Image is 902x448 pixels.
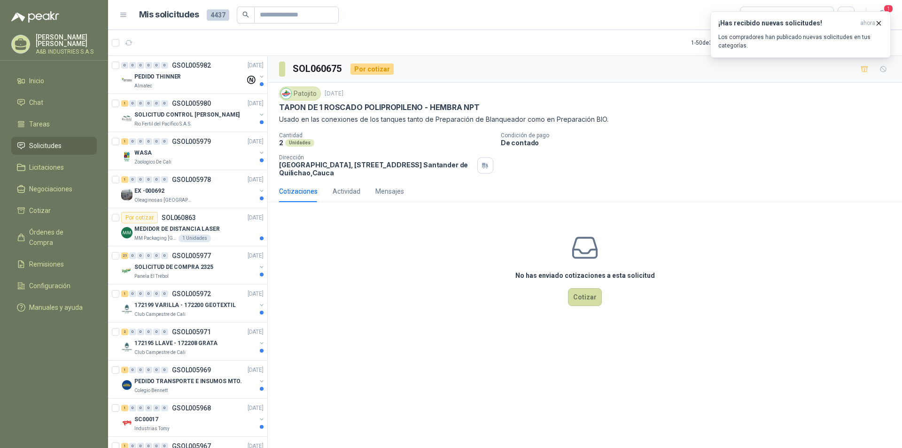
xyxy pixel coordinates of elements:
[11,180,97,198] a: Negociaciones
[134,235,177,242] p: MM Packaging [GEOGRAPHIC_DATA]
[161,138,168,145] div: 0
[121,138,128,145] div: 1
[134,425,170,432] p: Industrias Tomy
[161,100,168,107] div: 0
[718,19,856,27] h3: ¡Has recibido nuevas solicitudes!
[134,301,236,310] p: 172199 VARILLA - 172200 GEOTEXTIL
[161,62,168,69] div: 0
[874,7,891,24] button: 1
[11,255,97,273] a: Remisiones
[137,138,144,145] div: 0
[172,405,211,411] p: GSOL005968
[248,252,264,260] p: [DATE]
[121,417,132,429] img: Company Logo
[134,110,240,119] p: SOLICITUD CONTROL [PERSON_NAME]
[108,208,267,246] a: Por cotizarSOL060863[DATE] Company LogoMEDIDOR DE DISTANCIA LASERMM Packaging [GEOGRAPHIC_DATA]1 ...
[248,328,264,337] p: [DATE]
[121,60,265,90] a: 0 0 0 0 0 0 GSOL005982[DATE] Company LogoPEDIDO THINNERAlmatec
[137,405,144,411] div: 0
[134,263,213,272] p: SOLICITUD DE COMPRA 2325
[121,151,132,162] img: Company Logo
[248,99,264,108] p: [DATE]
[248,290,264,299] p: [DATE]
[172,367,211,373] p: GSOL005969
[29,227,88,248] span: Órdenes de Compra
[129,367,136,373] div: 0
[718,33,883,50] p: Los compradores han publicado nuevas solicitudes en tus categorías.
[129,405,136,411] div: 0
[29,184,72,194] span: Negociaciones
[145,100,152,107] div: 0
[121,174,265,204] a: 1 0 0 0 0 0 GSOL005978[DATE] Company LogoEX -000692Oleaginosas [GEOGRAPHIC_DATA][PERSON_NAME]
[129,138,136,145] div: 0
[333,186,360,196] div: Actividad
[515,270,655,281] h3: No has enviado cotizaciones a esta solicitud
[281,88,291,99] img: Company Logo
[153,252,160,259] div: 0
[121,100,128,107] div: 1
[137,62,144,69] div: 0
[179,235,211,242] div: 1 Unidades
[134,82,152,90] p: Almatec
[134,387,168,394] p: Colegio Bennett
[134,415,158,424] p: SC00017
[860,19,875,27] span: ahora
[161,329,168,335] div: 0
[145,291,152,297] div: 0
[248,61,264,70] p: [DATE]
[145,367,152,373] div: 0
[691,35,752,50] div: 1 - 50 de 3344
[137,329,144,335] div: 0
[121,227,132,238] img: Company Logo
[121,250,265,280] a: 21 0 0 0 0 0 GSOL005977[DATE] Company LogoSOLICITUD DE COMPRA 2325Panela El Trébol
[11,158,97,176] a: Licitaciones
[279,139,283,147] p: 2
[121,364,265,394] a: 1 0 0 0 0 0 GSOL005969[DATE] Company LogoPEDIDO TRANSPORTE E INSUMOS MTO.Colegio Bennett
[279,132,493,139] p: Cantidad
[29,119,50,129] span: Tareas
[137,176,144,183] div: 0
[248,213,264,222] p: [DATE]
[145,329,152,335] div: 0
[153,367,160,373] div: 0
[145,138,152,145] div: 0
[121,176,128,183] div: 1
[121,341,132,353] img: Company Logo
[134,187,164,196] p: EX -000692
[207,9,229,21] span: 4437
[134,158,171,166] p: Zoologico De Cali
[153,329,160,335] div: 0
[121,113,132,124] img: Company Logo
[153,62,160,69] div: 0
[29,302,83,313] span: Manuales y ayuda
[501,139,898,147] p: De contado
[279,86,321,101] div: Patojito
[134,196,194,204] p: Oleaginosas [GEOGRAPHIC_DATA][PERSON_NAME]
[145,176,152,183] div: 0
[29,259,64,269] span: Remisiones
[121,291,128,297] div: 1
[29,281,70,291] span: Configuración
[121,98,265,128] a: 1 0 0 0 0 0 GSOL005980[DATE] Company LogoSOLICITUD CONTROL [PERSON_NAME]Rio Fertil del Pacífico S...
[121,379,132,391] img: Company Logo
[134,349,186,356] p: Club Campestre de Cali
[121,303,132,314] img: Company Logo
[137,100,144,107] div: 0
[134,225,220,234] p: MEDIDOR DE DISTANCIA LASER
[29,141,62,151] span: Solicitudes
[134,311,186,318] p: Club Campestre de Cali
[121,367,128,373] div: 1
[36,34,97,47] p: [PERSON_NAME] [PERSON_NAME]
[121,288,265,318] a: 1 0 0 0 0 0 GSOL005972[DATE] Company Logo172199 VARILLA - 172200 GEOTEXTILClub Campestre de Cali
[172,176,211,183] p: GSOL005978
[279,186,318,196] div: Cotizaciones
[145,405,152,411] div: 0
[121,62,128,69] div: 0
[129,291,136,297] div: 0
[29,162,64,173] span: Licitaciones
[161,252,168,259] div: 0
[248,175,264,184] p: [DATE]
[121,212,158,223] div: Por cotizar
[134,72,181,81] p: PEDIDO THINNER
[153,138,160,145] div: 0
